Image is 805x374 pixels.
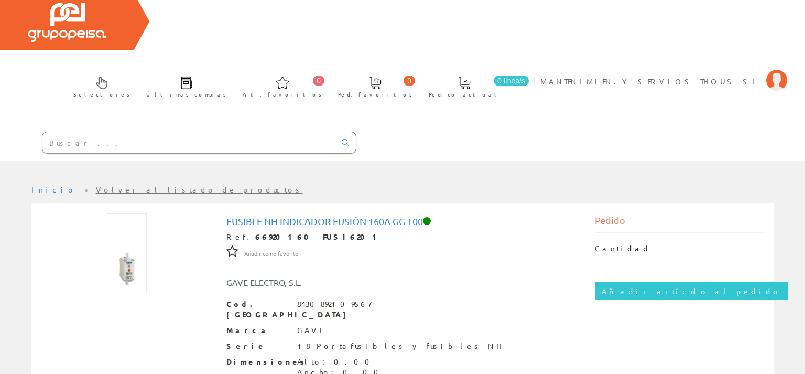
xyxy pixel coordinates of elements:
[595,243,650,254] label: Cantidad
[595,282,788,300] input: Añadir artículo al pedido
[42,132,335,153] input: Buscar ...
[226,299,289,320] span: Cod. [GEOGRAPHIC_DATA]
[244,248,298,258] a: Añadir como favorito
[297,325,323,336] div: GAVE
[297,357,402,367] div: Alto: 0.00
[136,68,232,104] a: Últimas compras
[226,357,289,367] span: Dimensiones
[96,185,303,194] a: Volver al listado de productos
[146,89,226,100] span: Últimas compras
[63,68,135,104] a: Selectores
[540,68,787,78] a: MANTENIMIEN.Y SERVIOS THOUS SL
[226,325,289,336] span: Marca
[243,89,322,100] span: Art. favoritos
[106,213,147,292] img: Foto artículo Fusible Nh indicador fusión 160a Gg T00 (78.5x150)
[595,213,764,233] div: Pedido
[494,76,529,86] span: 0 línea/s
[297,341,504,351] div: 18 Portafusibles y fusibles NH
[297,299,371,309] div: 8430892109567
[255,232,382,241] strong: 66920160 FUSI6201
[226,232,579,242] div: Ref.
[28,3,106,42] img: Grupo Peisa
[226,341,289,351] span: Serie
[73,89,130,100] span: Selectores
[219,276,433,288] div: GAVE ELECTRO, S.L.
[313,76,324,86] span: 0
[338,89,412,100] span: Ped. favoritos
[31,185,76,194] a: Inicio
[244,250,298,258] span: Añadir como favorito
[404,76,415,86] span: 0
[540,76,761,87] span: MANTENIMIEN.Y SERVIOS THOUS SL
[429,89,500,100] span: Pedido actual
[226,216,579,227] h1: Fusible Nh indicador fusión 160a Gg T00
